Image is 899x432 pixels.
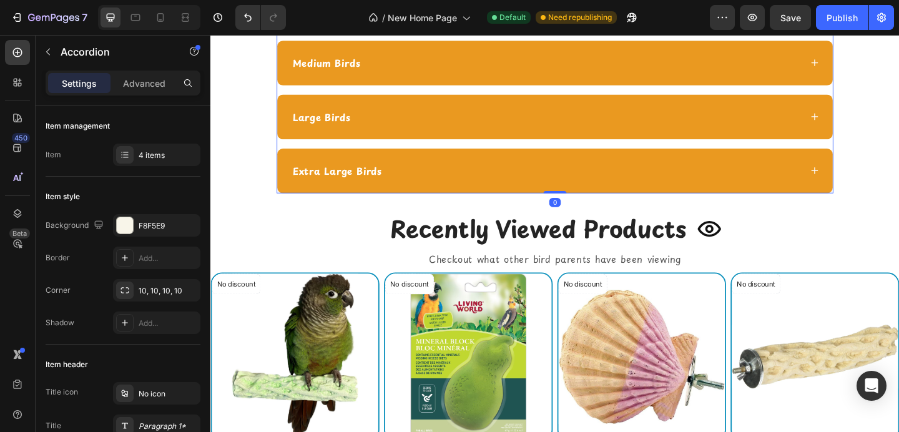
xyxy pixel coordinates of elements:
span: New Home Page [388,11,457,24]
div: F8F5E9 [139,220,197,232]
div: Undo/Redo [235,5,286,30]
div: Item style [46,191,80,202]
p: Advanced [123,77,165,90]
p: No discount [384,265,426,277]
div: 450 [12,133,30,143]
p: Checkout what other bird parents have been viewing [1,236,748,252]
div: 10, 10, 10, 10 [139,285,197,297]
div: Add... [139,253,197,264]
span: Default [499,12,526,23]
p: No discount [7,265,49,277]
iframe: Design area [210,35,899,432]
button: 7 [5,5,93,30]
div: Item [46,149,61,160]
h2: Recently Viewed Products [194,192,519,230]
div: No icon [139,388,197,400]
p: No discount [572,265,614,277]
button: Save [770,5,811,30]
div: Background [46,217,106,234]
div: Beta [9,228,30,238]
div: Title icon [46,386,78,398]
div: Corner [46,285,71,296]
div: Paragraph 1* [139,421,197,432]
p: Settings [62,77,97,90]
div: Item management [46,120,110,132]
div: 0 [368,177,381,187]
p: Accordion [61,44,167,59]
div: Add... [139,318,197,329]
div: Title [46,420,61,431]
div: Publish [827,11,858,24]
div: Border [46,252,70,263]
div: Open Intercom Messenger [857,371,887,401]
p: No discount [195,265,237,277]
div: 4 items [139,150,197,161]
span: / [382,11,385,24]
div: Item header [46,359,88,370]
p: 7 [82,10,87,25]
button: Publish [816,5,868,30]
span: Need republishing [548,12,612,23]
div: Shadow [46,317,74,328]
span: Save [780,12,801,23]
